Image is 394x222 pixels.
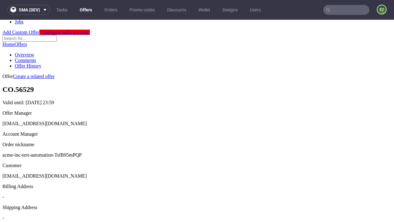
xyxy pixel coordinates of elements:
div: [EMAIL_ADDRESS][DOMAIN_NAME] [2,101,392,107]
a: Home [2,22,14,27]
a: Add Custom Offer [2,10,39,15]
div: Shipping Address [2,185,392,191]
p: acme-inc-test-automation-TsfB95mPQP [2,133,392,138]
a: Create a related offer [13,54,54,59]
div: Order nickname [2,122,392,128]
span: Configure sales account! [41,10,90,15]
a: Designs [219,5,241,15]
a: Overview [15,32,34,38]
a: Comments [15,38,36,43]
figcaption: e2 [377,5,386,14]
div: Account Manager [2,112,392,117]
div: Customer [2,143,392,149]
div: Billing Address [2,164,392,170]
a: Offers [14,22,27,27]
a: Promo codes [126,5,159,15]
a: Offer History [15,43,41,49]
p: Valid until: [2,80,392,86]
div: Offer Manager [2,91,392,96]
span: - [2,175,4,180]
a: Users [246,5,264,15]
a: Discounts [163,5,190,15]
a: Offers [76,5,96,15]
a: Wallet [195,5,214,15]
span: [EMAIL_ADDRESS][DOMAIN_NAME] [2,154,87,159]
a: Configure sales account! [39,10,90,15]
span: sma (dev) [19,8,40,12]
time: [DATE] 23:59 [26,80,54,85]
span: - [2,195,4,201]
div: Offer [2,54,392,60]
h1: CO.56529 [2,66,392,74]
a: Orders [101,5,121,15]
button: sma (dev) [7,5,50,15]
a: Tasks [53,5,71,15]
input: Search for... [2,15,57,22]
